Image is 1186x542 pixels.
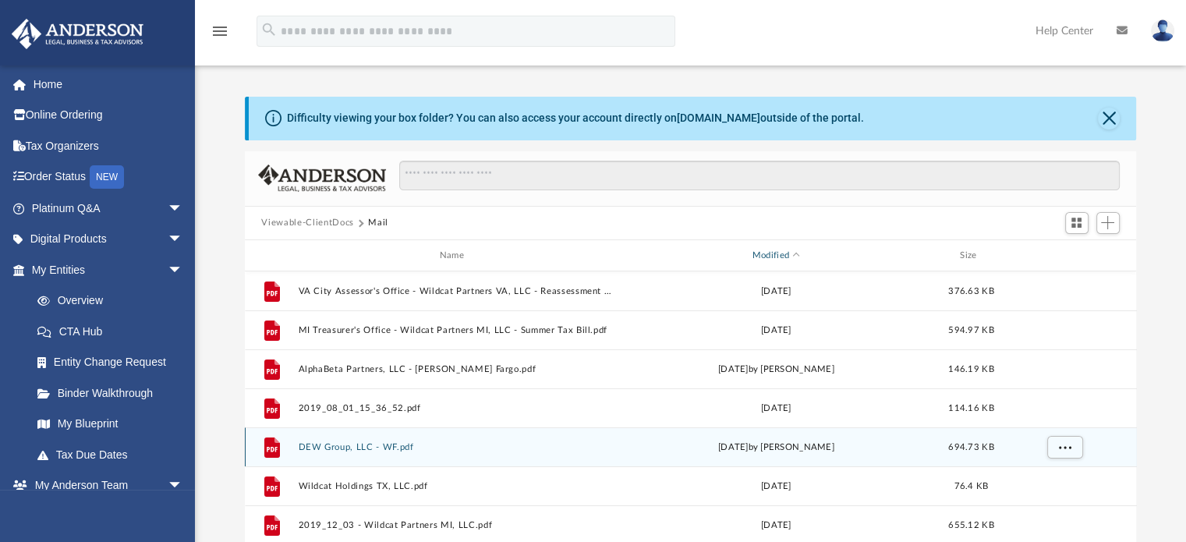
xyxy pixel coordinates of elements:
span: 114.16 KB [948,404,993,413]
a: Digital Productsarrow_drop_down [11,224,207,255]
span: 594.97 KB [948,326,993,335]
div: [DATE] [619,402,933,416]
div: [DATE] [619,324,933,338]
button: 2019_12_03 - Wildcat Partners MI, LLC.pdf [298,520,612,530]
span: 146.19 KB [948,365,993,374]
button: Viewable-ClientDocs [261,216,353,230]
span: arrow_drop_down [168,470,199,502]
a: Online Ordering [11,100,207,131]
input: Search files and folders [399,161,1119,190]
button: MI Treasurer's Office - Wildcat Partners MI, LLC - Summer Tax Bill.pdf [298,325,612,335]
div: id [251,249,290,263]
i: search [260,21,278,38]
a: [DOMAIN_NAME] [677,112,760,124]
div: Name [297,249,611,263]
button: AlphaBeta Partners, LLC - [PERSON_NAME] Fargo.pdf [298,364,612,374]
img: User Pic [1151,19,1174,42]
a: Binder Walkthrough [22,377,207,409]
a: Overview [22,285,207,317]
div: id [1009,249,1118,263]
button: Mail [368,216,388,230]
span: 76.4 KB [954,482,988,491]
a: My Anderson Teamarrow_drop_down [11,470,199,501]
a: Order StatusNEW [11,161,207,193]
div: [DATE] by [PERSON_NAME] [619,441,933,455]
div: Modified [618,249,933,263]
i: menu [211,22,229,41]
div: Difficulty viewing your box folder? You can also access your account directly on outside of the p... [287,110,864,126]
span: arrow_drop_down [168,224,199,256]
a: Platinum Q&Aarrow_drop_down [11,193,207,224]
a: Entity Change Request [22,347,207,378]
span: arrow_drop_down [168,193,199,225]
span: 655.12 KB [948,521,993,530]
button: VA City Assessor's Office - Wildcat Partners VA, LLC - Reassessment Notice.pdf [298,286,612,296]
button: Wildcat Holdings TX, LLC.pdf [298,481,612,491]
a: My Blueprint [22,409,199,440]
button: More options [1046,436,1082,459]
div: [DATE] by [PERSON_NAME] [619,363,933,377]
a: Home [11,69,207,100]
button: 2019_08_01_15_36_52.pdf [298,403,612,413]
div: [DATE] [619,285,933,299]
img: Anderson Advisors Platinum Portal [7,19,148,49]
div: NEW [90,165,124,189]
button: Close [1098,108,1120,129]
span: 376.63 KB [948,287,993,296]
span: arrow_drop_down [168,254,199,286]
a: CTA Hub [22,316,207,347]
button: Switch to Grid View [1065,212,1089,234]
a: Tax Due Dates [22,439,207,470]
a: My Entitiesarrow_drop_down [11,254,207,285]
div: [DATE] [619,519,933,533]
a: menu [211,30,229,41]
button: Add [1096,212,1120,234]
div: Size [940,249,1002,263]
span: 694.73 KB [948,443,993,452]
a: Tax Organizers [11,130,207,161]
div: [DATE] [619,480,933,494]
button: DEW Group, LLC - WF.pdf [298,442,612,452]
